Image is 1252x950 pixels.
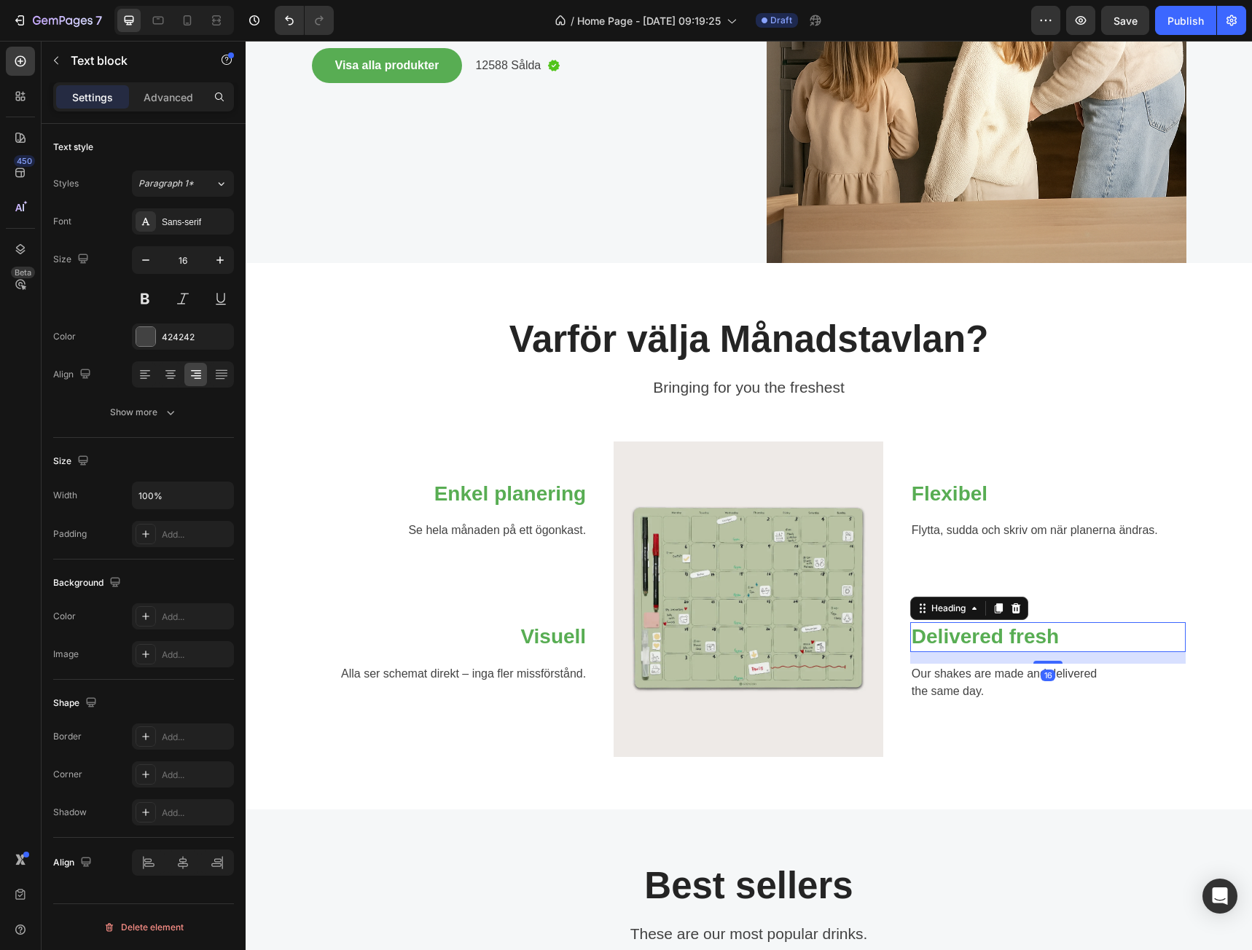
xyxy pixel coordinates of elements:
[6,6,109,35] button: 7
[68,583,341,609] p: Visuell
[53,768,82,781] div: Corner
[368,401,638,716] img: Alt Image
[53,916,234,939] button: Delete element
[53,330,76,343] div: Color
[53,250,92,270] div: Size
[162,611,230,624] div: Add...
[53,610,76,623] div: Color
[795,629,810,640] div: 16
[665,479,941,500] div: Rich Text Editor. Editing area: main
[275,6,334,35] div: Undo/Redo
[133,482,233,509] input: Auto
[53,694,100,713] div: Shape
[71,52,195,69] p: Text block
[1155,6,1216,35] button: Publish
[53,648,79,661] div: Image
[53,215,71,228] div: Font
[666,624,939,659] p: Our shakes are made and delivered the same day.
[53,452,92,471] div: Size
[53,489,77,502] div: Width
[666,583,939,609] p: Delivered fresh
[66,623,343,643] div: Rich Text Editor. Editing area: main
[683,561,723,574] div: Heading
[53,141,93,154] div: Text style
[1101,6,1149,35] button: Save
[53,365,94,385] div: Align
[264,278,743,319] strong: Varför välja Månadstavlan?
[162,331,230,344] div: 424242
[666,481,939,498] p: Flytta, sudda och skriv om när planerna ändras.
[53,527,87,541] div: Padding
[72,90,113,105] p: Settings
[571,13,574,28] span: /
[138,177,194,190] span: Paragraph 1*
[66,581,343,611] h2: Rich Text Editor. Editing area: main
[14,155,35,167] div: 450
[110,405,178,420] div: Show more
[246,41,1252,950] iframe: Design area
[68,481,341,498] p: Se hela månaden på ett ögonkast.
[68,823,939,867] p: Best sellers
[162,648,230,662] div: Add...
[1114,15,1138,27] span: Save
[53,399,234,425] button: Show more
[162,528,230,541] div: Add...
[11,267,35,278] div: Beta
[68,440,341,466] p: Enkel planering
[53,806,87,819] div: Shadow
[665,439,941,468] h2: Rich Text Editor. Editing area: main
[68,335,939,358] p: Bringing for you the freshest
[95,12,102,29] p: 7
[770,14,792,27] span: Draft
[577,13,721,28] span: Home Page - [DATE] 09:19:25
[144,90,193,105] p: Advanced
[66,439,343,468] h2: Rich Text Editor. Editing area: main
[162,806,230,820] div: Add...
[162,769,230,782] div: Add...
[162,731,230,744] div: Add...
[68,624,341,642] p: Alla ser schemat direkt – inga fler missförstånd.
[132,170,234,197] button: Paragraph 1*
[68,882,939,905] p: These are our most popular drinks.
[53,853,95,873] div: Align
[1202,879,1237,914] div: Open Intercom Messenger
[162,216,230,229] div: Sans-serif
[666,440,939,466] p: Flexibel
[103,919,184,936] div: Delete element
[53,730,82,743] div: Border
[53,177,79,190] div: Styles
[1167,13,1204,28] div: Publish
[66,479,343,500] div: Rich Text Editor. Editing area: main
[53,573,124,593] div: Background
